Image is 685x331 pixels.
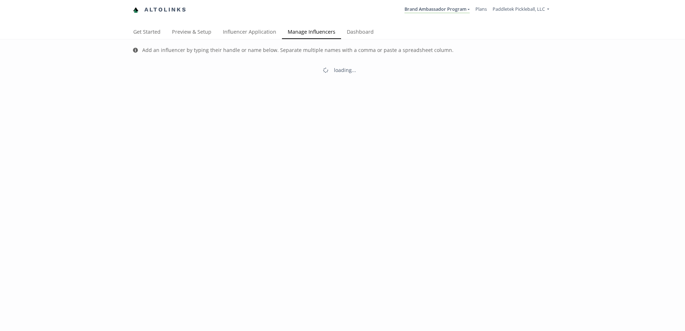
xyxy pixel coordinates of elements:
img: favicon-32x32.png [133,7,139,13]
a: Altolinks [133,4,187,16]
div: Add an influencer by typing their handle or name below. Separate multiple names with a comma or p... [142,47,454,54]
a: Paddletek Pickleball, LLC [493,6,549,14]
a: Manage Influencers [282,25,341,40]
a: Get Started [128,25,166,40]
div: loading... [334,67,356,74]
a: Brand Ambassador Program [404,6,470,14]
a: Influencer Application [217,25,282,40]
a: Plans [475,6,487,12]
a: Preview & Setup [166,25,217,40]
a: Dashboard [341,25,379,40]
span: Paddletek Pickleball, LLC [493,6,545,12]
